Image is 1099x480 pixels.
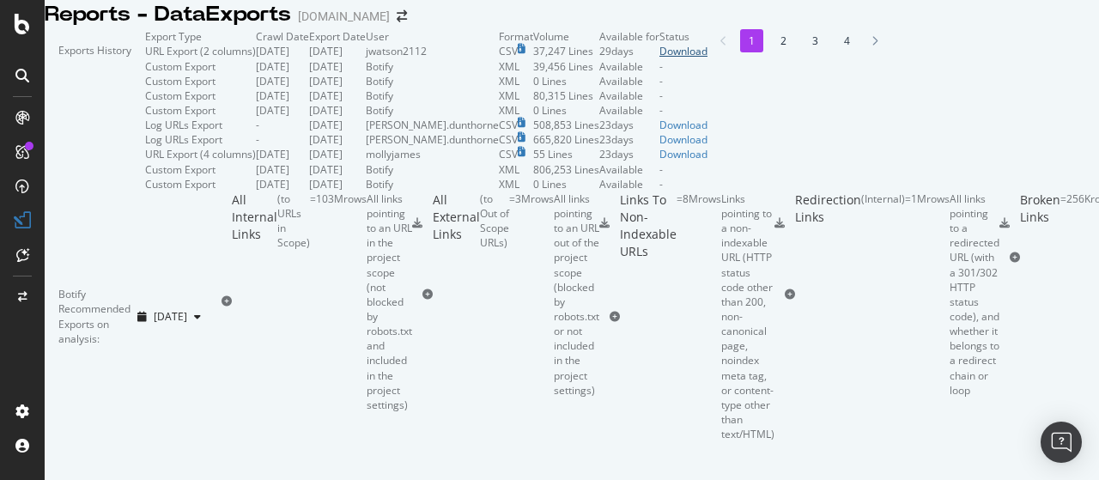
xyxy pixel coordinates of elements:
td: [DATE] [256,88,309,103]
div: Custom Export [145,103,216,118]
td: Status [659,29,707,44]
td: XML [499,177,533,191]
div: ( Internal ) [861,191,905,398]
div: Redirection Links [795,191,861,398]
td: 508,853 Lines [533,118,599,132]
li: 3 [804,29,827,52]
div: All External Links [433,191,480,398]
td: Volume [533,29,599,44]
div: Available [599,59,659,74]
div: Exports History [58,43,131,178]
span: 2025 Sep. 22nd [154,309,187,324]
td: 665,820 Lines [533,132,599,147]
div: URL Export (2 columns) [145,44,256,58]
td: [DATE] [309,118,366,132]
li: 4 [835,29,859,52]
div: Links pointing to a non-indexable URL (HTTP status code other than 200, non-canonical page, noind... [721,191,774,441]
div: CSV [499,44,518,58]
div: Links To Non-Indexable URLs [620,191,677,441]
td: [DATE] [256,44,309,58]
td: XML [499,162,533,177]
td: 0 Lines [533,103,599,118]
td: - [256,132,309,147]
a: Download [659,147,707,161]
div: Custom Export [145,177,216,191]
div: Custom Export [145,59,216,74]
td: 806,253 Lines [533,162,599,177]
td: Export Type [145,29,256,44]
div: CSV [499,132,518,147]
td: [DATE] [256,59,309,74]
td: XML [499,103,533,118]
li: 2 [772,29,795,52]
td: [DATE] [309,44,366,58]
td: Crawl Date [256,29,309,44]
td: jwatson2112 [366,44,499,58]
div: ( to Out of Scope URLs ) [480,191,509,398]
td: Export Date [309,29,366,44]
td: 55 Lines [533,147,599,161]
div: All links pointing to a redirected URL (with a 301/302 HTTP status code), and whether it belongs ... [950,191,999,398]
div: csv-export [599,218,610,228]
div: = 3M rows [509,191,554,398]
td: [DATE] [256,147,309,161]
div: All links pointing to an URL out of the project scope (blocked by robots.txt or not included in t... [554,191,599,398]
td: 23 days [599,118,659,132]
td: [DATE] [256,103,309,118]
td: - [659,59,707,74]
td: Format [499,29,533,44]
td: - [659,162,707,177]
div: Custom Export [145,74,216,88]
td: - [659,177,707,191]
div: Available [599,88,659,103]
td: 37,247 Lines [533,44,599,58]
div: Available [599,177,659,191]
div: URL Export (4 columns) [145,147,256,161]
td: [PERSON_NAME].dunthorne [366,118,499,132]
div: Custom Export [145,88,216,103]
td: Botify [366,59,499,74]
li: 1 [740,29,763,52]
td: [DATE] [309,103,366,118]
td: mollyjames [366,147,499,161]
td: XML [499,59,533,74]
td: Botify [366,177,499,191]
td: [PERSON_NAME].dunthorne [366,132,499,147]
td: [DATE] [256,74,309,88]
div: csv-export [412,218,422,228]
div: CSV [499,147,518,161]
a: Download [659,118,707,132]
td: [DATE] [256,177,309,191]
div: Botify Recommended Exports on analysis: [58,287,131,346]
a: Download [659,44,707,58]
div: = 1M rows [905,191,950,398]
td: - [659,88,707,103]
div: Log URLs Export [145,118,222,132]
td: Botify [366,103,499,118]
div: Download [659,132,707,147]
td: Botify [366,88,499,103]
div: CSV [499,118,518,132]
td: 29 days [599,44,659,58]
td: Botify [366,74,499,88]
div: Available [599,162,659,177]
td: 23 days [599,132,659,147]
div: arrow-right-arrow-left [397,10,407,22]
td: [DATE] [309,74,366,88]
td: [DATE] [309,132,366,147]
div: csv-export [999,218,1010,228]
td: [DATE] [256,162,309,177]
td: 0 Lines [533,177,599,191]
div: Available [599,74,659,88]
div: Broken Links [1020,191,1060,324]
td: 80,315 Lines [533,88,599,103]
td: XML [499,88,533,103]
td: [DATE] [309,147,366,161]
td: XML [499,74,533,88]
td: [DATE] [309,162,366,177]
div: All Internal Links [232,191,277,412]
td: 23 days [599,147,659,161]
div: Open Intercom Messenger [1041,422,1082,463]
td: - [256,118,309,132]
